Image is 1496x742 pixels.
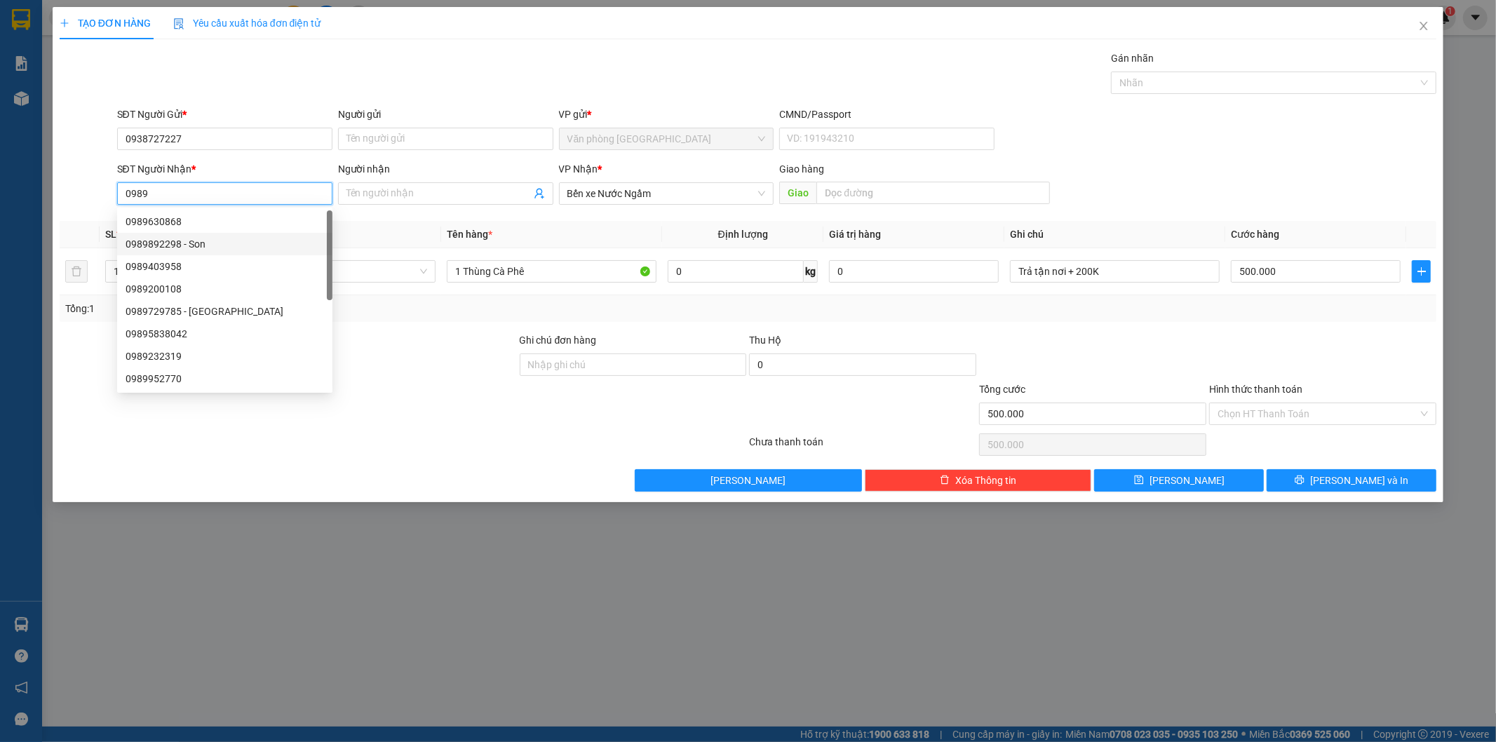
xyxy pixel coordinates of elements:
[126,304,324,319] div: 0989729785 - [GEOGRAPHIC_DATA]
[1231,229,1279,240] span: Cước hàng
[65,260,88,283] button: delete
[1150,473,1225,488] span: [PERSON_NAME]
[567,183,766,204] span: Bến xe Nước Ngầm
[105,229,116,240] span: SL
[1134,475,1144,486] span: save
[173,18,321,29] span: Yêu cầu xuất hóa đơn điện tử
[1111,53,1154,64] label: Gán nhãn
[126,281,324,297] div: 0989200108
[1310,473,1408,488] span: [PERSON_NAME] và In
[117,107,332,122] div: SĐT Người Gửi
[117,278,332,300] div: 0989200108
[173,18,184,29] img: icon
[117,210,332,233] div: 0989630868
[816,182,1050,204] input: Dọc đường
[710,473,786,488] span: [PERSON_NAME]
[779,163,824,175] span: Giao hàng
[1418,20,1429,32] span: close
[117,233,332,255] div: 0989892298 - Son
[567,128,766,149] span: Văn phòng Đà Lạt
[748,434,978,459] div: Chưa thanh toán
[865,469,1092,492] button: deleteXóa Thông tin
[117,345,332,367] div: 0989232319
[117,300,332,323] div: 0989729785 - Hà
[559,163,598,175] span: VP Nhận
[1010,260,1220,283] input: Ghi Chú
[126,236,324,252] div: 0989892298 - Son
[117,161,332,177] div: SĐT Người Nhận
[940,475,950,486] span: delete
[1412,260,1431,283] button: plus
[520,353,747,376] input: Ghi chú đơn hàng
[447,229,492,240] span: Tên hàng
[126,371,324,386] div: 0989952770
[1413,266,1430,277] span: plus
[804,260,818,283] span: kg
[117,255,332,278] div: 0989403958
[829,260,999,283] input: 0
[520,335,597,346] label: Ghi chú đơn hàng
[338,161,553,177] div: Người nhận
[126,349,324,364] div: 0989232319
[60,18,69,28] span: plus
[1094,469,1264,492] button: save[PERSON_NAME]
[955,473,1016,488] span: Xóa Thông tin
[979,384,1025,395] span: Tổng cước
[779,107,995,122] div: CMND/Passport
[60,18,151,29] span: TẠO ĐƠN HÀNG
[779,182,816,204] span: Giao
[1404,7,1443,46] button: Close
[447,260,656,283] input: VD: Bàn, Ghế
[65,301,577,316] div: Tổng: 1
[117,323,332,345] div: 09895838042
[1267,469,1436,492] button: printer[PERSON_NAME] và In
[117,367,332,390] div: 0989952770
[635,469,862,492] button: [PERSON_NAME]
[534,188,545,199] span: user-add
[126,259,324,274] div: 0989403958
[1004,221,1225,248] th: Ghi chú
[559,107,774,122] div: VP gửi
[338,107,553,122] div: Người gửi
[1209,384,1302,395] label: Hình thức thanh toán
[718,229,768,240] span: Định lượng
[749,335,781,346] span: Thu Hộ
[829,229,881,240] span: Giá trị hàng
[126,214,324,229] div: 0989630868
[1295,475,1305,486] span: printer
[126,326,324,342] div: 09895838042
